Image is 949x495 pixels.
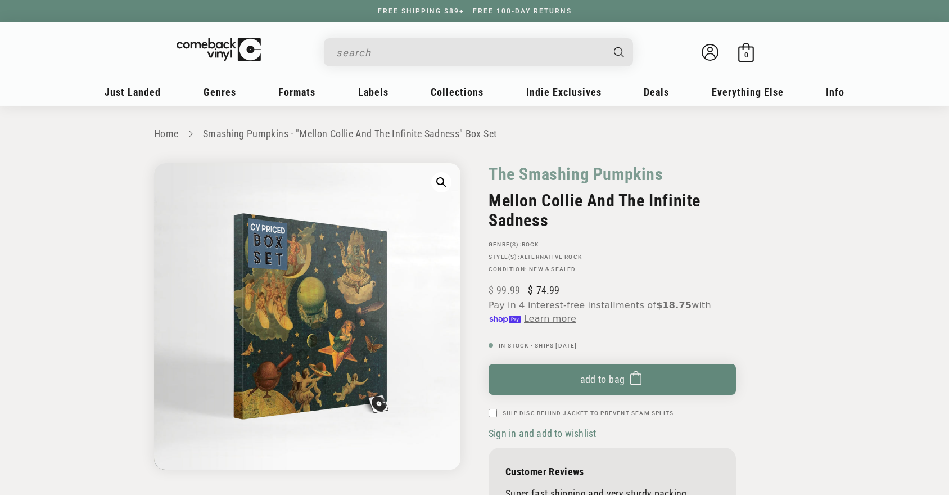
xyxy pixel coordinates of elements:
span: 0 [744,51,748,59]
nav: breadcrumbs [154,126,795,142]
p: In Stock - Ships [DATE] [489,343,736,349]
a: Home [154,128,178,139]
span: Everything Else [712,86,784,98]
button: Search [604,38,635,66]
span: 74.99 [528,284,559,296]
button: Sign in and add to wishlist [489,427,599,440]
label: Ship Disc Behind Jacket To Prevent Seam Splits [503,409,674,417]
h2: Mellon Collie And The Infinite Sadness [489,191,736,230]
a: Alternative Rock [520,254,582,260]
span: Sign in and add to wishlist [489,427,596,439]
a: Smashing Pumpkins - "Mellon Collie And The Infinite Sadness" Box Set [203,128,496,139]
span: Deals [644,86,669,98]
button: Add to bag [489,364,736,395]
span: Indie Exclusives [526,86,602,98]
span: Info [826,86,844,98]
span: Just Landed [105,86,161,98]
span: Collections [431,86,483,98]
p: GENRE(S): [489,241,736,248]
span: Formats [278,86,315,98]
p: STYLE(S): [489,254,736,260]
span: Add to bag [580,373,625,385]
p: Customer Reviews [505,466,719,478]
div: Search [324,38,633,66]
input: search [336,41,603,64]
a: FREE SHIPPING $89+ | FREE 100-DAY RETURNS [367,7,583,15]
span: $ [489,284,494,296]
s: 99.99 [489,284,520,296]
a: The Smashing Pumpkins [489,163,663,185]
span: Genres [204,86,236,98]
a: Rock [522,241,539,247]
span: $ [528,284,533,296]
p: Condition: New & Sealed [489,266,736,273]
span: Labels [358,86,388,98]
